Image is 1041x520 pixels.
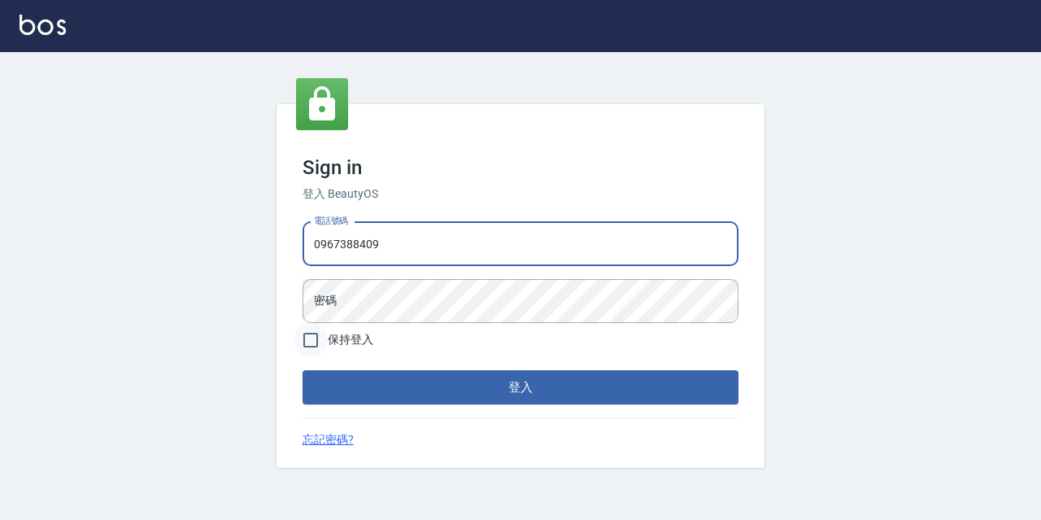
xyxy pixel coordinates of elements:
[20,15,66,35] img: Logo
[303,186,738,203] h6: 登入 BeautyOS
[303,370,738,404] button: 登入
[303,156,738,179] h3: Sign in
[303,431,354,448] a: 忘記密碼?
[314,215,348,227] label: 電話號碼
[328,331,373,348] span: 保持登入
